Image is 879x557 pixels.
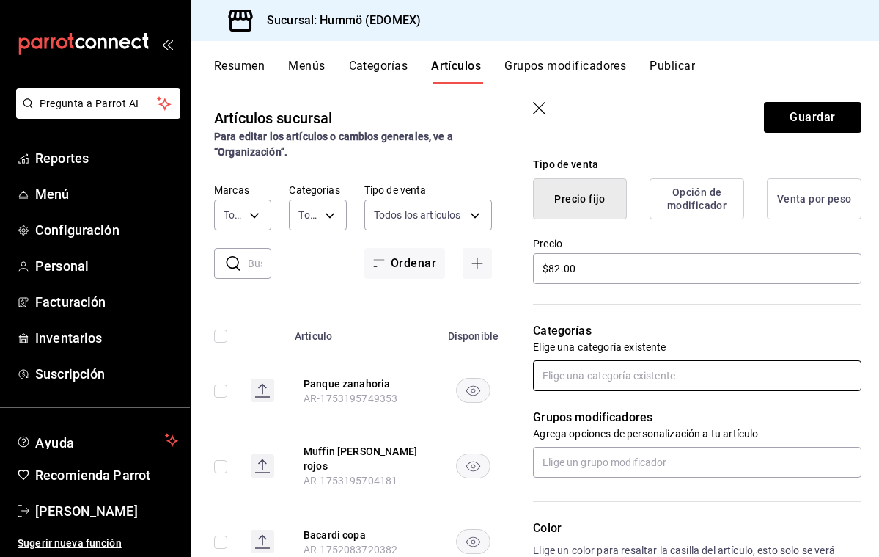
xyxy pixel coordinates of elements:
div: navigation tabs [214,59,879,84]
strong: Para editar los artículos o cambios generales, ve a “Organización”. [214,131,453,158]
button: Publicar [650,59,695,84]
a: Pregunta a Parrot AI [10,106,180,122]
p: Grupos modificadores [533,409,861,426]
button: edit-product-location [304,376,421,391]
th: Disponible [438,308,508,355]
button: Guardar [764,102,861,133]
input: Elige un grupo modificador [533,447,861,478]
span: Todas las marcas, Sin marca [224,208,244,222]
input: $0.00 [533,253,861,284]
button: availability-product [456,378,490,403]
div: Artículos sucursal [214,107,332,129]
button: Grupos modificadores [504,59,626,84]
th: Precio [508,308,588,355]
button: Pregunta a Parrot AI [16,88,180,119]
button: Venta por peso [767,178,861,219]
th: Artículo [286,308,438,355]
span: Inventarios [35,328,178,348]
button: open_drawer_menu [161,38,173,50]
span: Sugerir nueva función [18,536,178,551]
span: [PERSON_NAME] [35,501,178,521]
button: edit-product-location [304,528,421,542]
label: Categorías [289,185,346,195]
input: Elige una categoría existente [533,360,861,391]
span: Recomienda Parrot [35,465,178,485]
span: Pregunta a Parrot AI [40,96,158,112]
p: Color [533,520,861,537]
button: Resumen [214,59,265,84]
button: Artículos [431,59,481,84]
span: Todas las categorías, Sin categoría [298,208,319,222]
span: Facturación [35,292,178,312]
label: Marcas [214,185,271,195]
span: Configuración [35,220,178,240]
p: Elige una categoría existente [533,340,861,354]
button: Precio fijo [533,178,627,219]
span: Personal [35,256,178,276]
label: Precio [533,239,861,249]
h3: Sucursal: Hummö (EDOMEX) [255,12,421,29]
p: Categorías [533,322,861,340]
span: Menú [35,184,178,204]
button: Ordenar [364,248,445,279]
span: Suscripción [35,364,178,384]
label: Tipo de venta [364,185,492,195]
span: AR-1752083720382 [304,544,397,556]
p: Agrega opciones de personalización a tu artículo [533,426,861,441]
span: AR-1753195749353 [304,393,397,404]
span: Todos los artículos [374,208,461,222]
div: Tipo de venta [533,157,861,172]
button: Menús [288,59,325,84]
button: availability-product [456,529,490,554]
button: Opción de modificador [650,178,744,219]
span: Ayuda [35,432,159,449]
span: AR-1753195704181 [304,475,397,487]
span: Reportes [35,148,178,168]
button: Categorías [349,59,408,84]
button: availability-product [456,454,490,478]
input: Buscar artículo [248,249,271,278]
button: edit-product-location [304,444,421,473]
